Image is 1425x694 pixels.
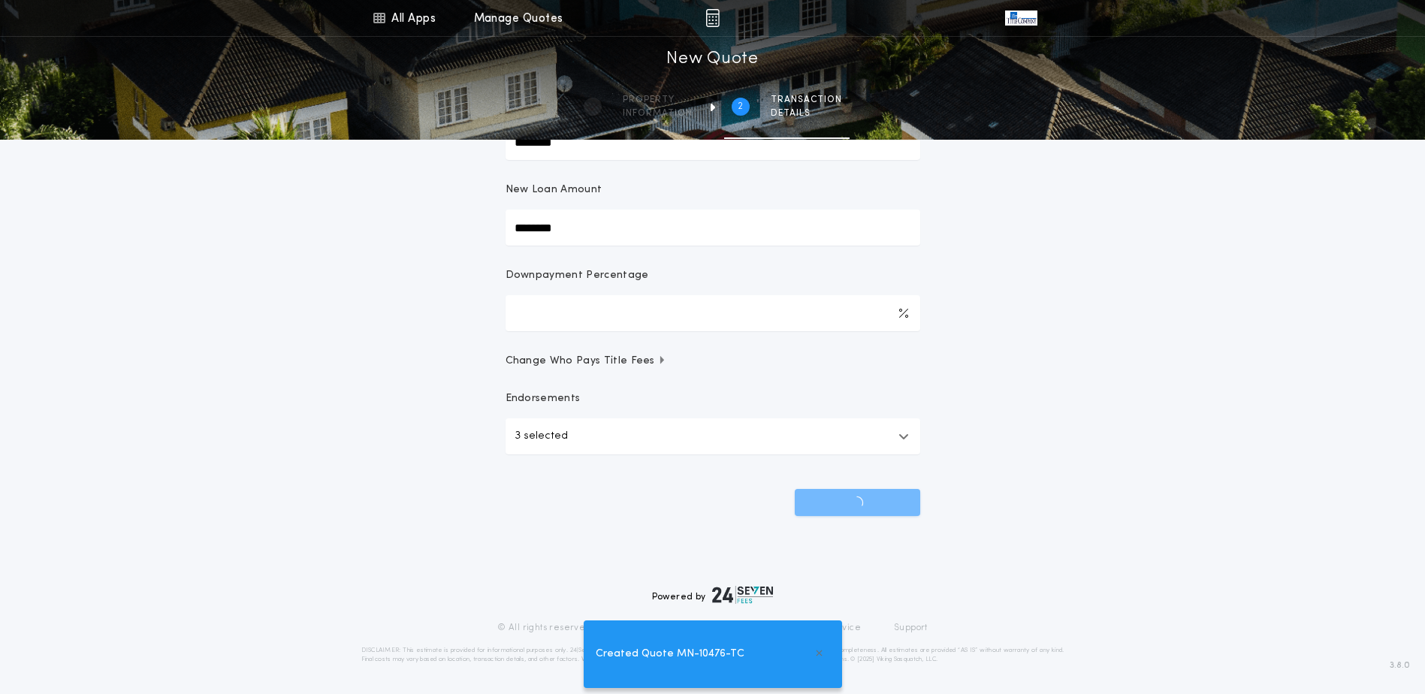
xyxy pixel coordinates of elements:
p: Endorsements [506,391,920,406]
span: Change Who Pays Title Fees [506,354,667,369]
h1: New Quote [666,47,758,71]
p: New Loan Amount [506,183,602,198]
span: Transaction [771,94,842,106]
button: Change Who Pays Title Fees [506,354,920,369]
h2: 2 [738,101,743,113]
img: vs-icon [1005,11,1037,26]
input: Sale Price [506,124,920,160]
input: Downpayment Percentage [506,295,920,331]
span: Property [623,94,693,106]
button: 3 selected [506,418,920,454]
p: Downpayment Percentage [506,268,649,283]
img: img [705,9,720,27]
span: information [623,107,693,119]
input: New Loan Amount [506,210,920,246]
div: Powered by [652,586,774,604]
span: details [771,107,842,119]
p: 3 selected [515,427,568,445]
img: logo [712,586,774,604]
span: Created Quote MN-10476-TC [596,646,744,662]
